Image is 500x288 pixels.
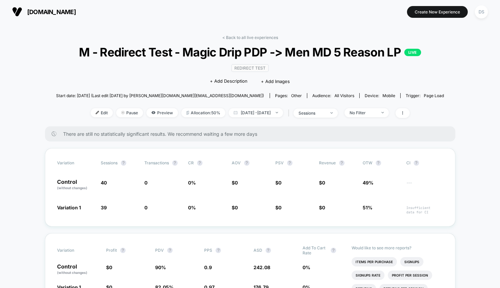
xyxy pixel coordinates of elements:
span: Device: [359,93,400,98]
span: 90 % [155,264,166,270]
img: rebalance [186,111,189,115]
p: Control [57,179,94,191]
button: ? [287,160,292,166]
span: $ [232,180,238,186]
span: [DATE] - [DATE] [229,108,283,117]
button: ? [266,248,271,253]
img: calendar [234,111,237,114]
span: 39 [101,205,107,210]
button: ? [244,160,249,166]
span: Transactions [144,160,169,165]
span: $ [275,180,281,186]
span: 51% [363,205,372,210]
button: ? [339,160,345,166]
div: sessions [299,111,325,116]
span: 0.9 [204,264,212,270]
span: (without changes) [57,271,87,275]
span: Variation 1 [57,205,81,210]
span: Profit [106,248,117,253]
span: $ [106,264,112,270]
div: Audience: [312,93,354,98]
span: [DOMAIN_NAME] [27,8,76,15]
li: Signups Rate [352,271,384,280]
p: Control [57,264,99,275]
span: 0 [144,180,147,186]
span: Allocation: 50% [181,108,225,117]
div: Trigger: [406,93,444,98]
span: Variation [57,245,94,255]
span: Add To Cart Rate [303,245,327,255]
button: ? [121,160,126,166]
img: edit [96,111,99,114]
span: ASD [254,248,262,253]
span: PDV [155,248,164,253]
img: end [381,112,384,113]
span: CI [406,160,443,166]
div: DS [475,5,488,18]
p: LIVE [404,49,421,56]
span: $ [319,180,325,186]
span: Variation [57,160,94,166]
button: ? [120,248,126,253]
span: 0 [322,180,325,186]
span: Preview [146,108,178,117]
span: Start date: [DATE] (Last edit [DATE] by [PERSON_NAME][DOMAIN_NAME][EMAIL_ADDRESS][DOMAIN_NAME]) [56,93,264,98]
span: 242.08 [254,264,270,270]
span: M - Redirect Test - Magic Drip PDP -> Men MD 5 Reason LP [76,45,425,59]
button: Create New Experience [407,6,468,18]
span: (without changes) [57,186,87,190]
span: 0 [109,264,112,270]
span: 0 [144,205,147,210]
span: 0 [235,205,238,210]
a: < Back to all live experiences [222,35,278,40]
span: Insufficient data for CI [406,206,443,214]
span: 0 [278,205,281,210]
img: end [276,112,278,113]
span: PSV [275,160,284,165]
span: Revenue [319,160,336,165]
button: ? [172,160,178,166]
span: 0 [278,180,281,186]
span: $ [275,205,281,210]
img: end [121,111,125,114]
button: ? [376,160,381,166]
span: Edit [91,108,113,117]
button: DS [473,5,490,19]
span: AOV [232,160,241,165]
button: ? [331,248,336,253]
span: 0 % [303,264,310,270]
span: --- [406,181,443,191]
img: Visually logo [12,7,22,17]
li: Items Per Purchase [352,257,397,266]
div: Pages: [275,93,302,98]
button: ? [414,160,419,166]
li: Profit Per Session [388,271,432,280]
span: 40 [101,180,107,186]
span: + Add Images [261,79,290,84]
button: [DOMAIN_NAME] [10,6,78,17]
span: mobile [382,93,395,98]
span: 0 [322,205,325,210]
div: No Filter [350,110,376,115]
p: Would like to see more reports? [352,245,443,250]
button: ? [216,248,221,253]
span: 0 % [188,205,196,210]
span: | [286,108,293,118]
span: OTW [363,160,400,166]
span: Sessions [101,160,118,165]
span: Pause [116,108,143,117]
span: Redirect Test [231,64,269,72]
span: Page Load [424,93,444,98]
span: PPS [204,248,212,253]
span: CR [188,160,194,165]
span: 0 [235,180,238,186]
span: other [291,93,302,98]
button: ? [197,160,202,166]
span: $ [232,205,238,210]
img: end [330,112,333,114]
span: $ [319,205,325,210]
span: 49% [363,180,373,186]
button: ? [167,248,173,253]
span: + Add Description [210,78,247,85]
li: Signups [400,257,423,266]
